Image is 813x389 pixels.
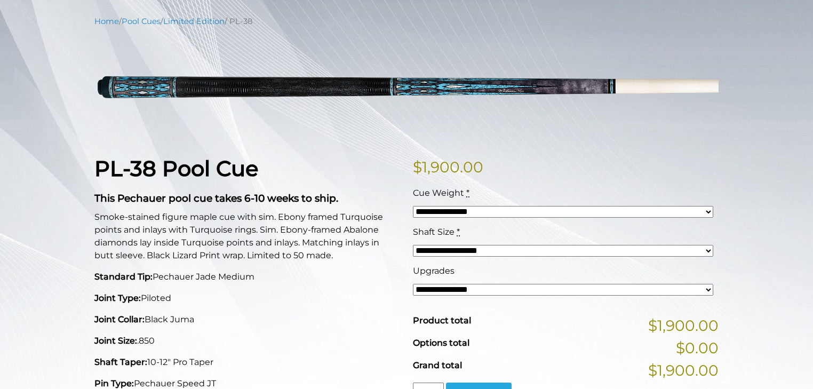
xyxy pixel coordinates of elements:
span: Product total [413,315,471,326]
span: $1,900.00 [648,314,719,337]
span: $1,900.00 [648,359,719,382]
strong: Standard Tip: [94,272,153,282]
p: .850 [94,335,400,347]
span: $0.00 [676,337,719,359]
p: 10-12" Pro Taper [94,356,400,369]
abbr: required [457,227,460,237]
p: Smoke-stained figure maple cue with sim. Ebony framed Turquoise points and inlays with Turquoise ... [94,211,400,262]
span: Options total [413,338,469,348]
span: Upgrades [413,266,455,276]
a: Limited Edition [163,17,225,26]
strong: This Pechauer pool cue takes 6-10 weeks to ship. [94,192,338,204]
strong: PL-38 Pool Cue [94,155,258,181]
strong: Joint Size: [94,336,137,346]
p: Black Juma [94,313,400,326]
nav: Breadcrumb [94,15,719,27]
span: Cue Weight [413,188,464,198]
p: Piloted [94,292,400,305]
strong: Pin Type: [94,378,134,388]
a: Pool Cues [122,17,161,26]
strong: Shaft Taper: [94,357,147,367]
bdi: 1,900.00 [413,158,483,176]
strong: Joint Collar: [94,314,145,324]
p: Pechauer Jade Medium [94,271,400,283]
strong: Joint Type: [94,293,141,303]
a: Home [94,17,119,26]
span: Shaft Size [413,227,455,237]
span: $ [413,158,422,176]
abbr: required [466,188,469,198]
span: Grand total [413,360,462,370]
img: pl-38.png [94,35,719,139]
